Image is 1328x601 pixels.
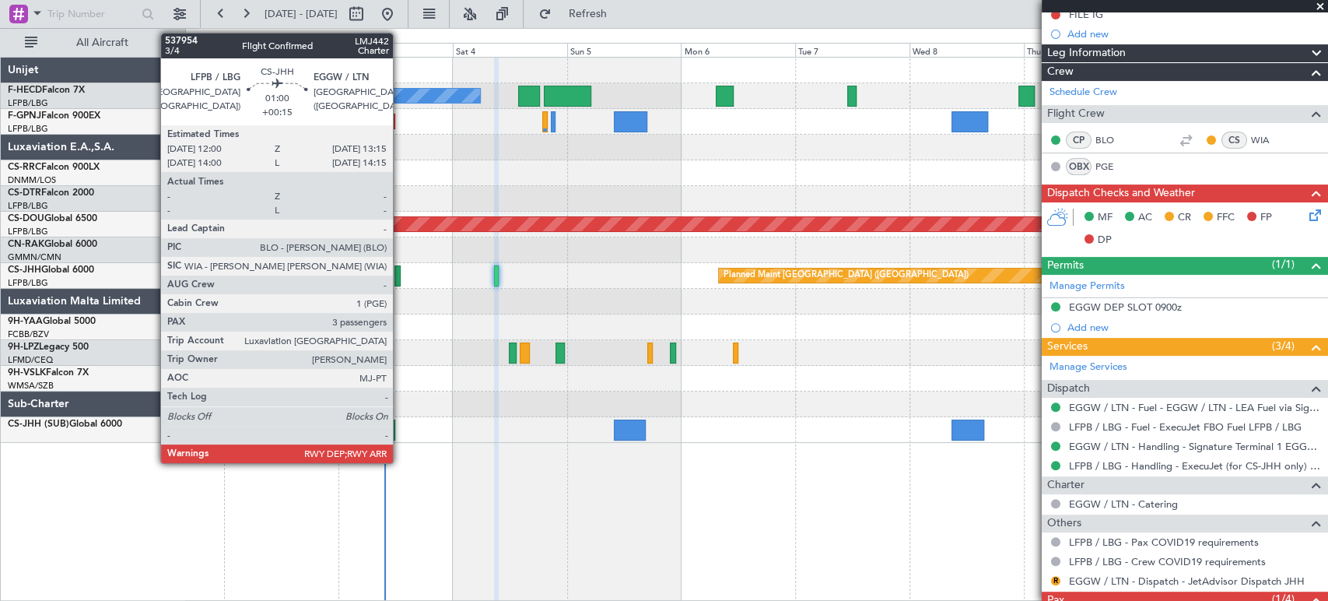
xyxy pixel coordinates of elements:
a: CN-RAKGlobal 6000 [8,240,97,249]
span: F-HECD [8,86,42,95]
span: FP [1260,210,1272,226]
span: Dispatch [1047,380,1090,398]
input: Trip Number [47,2,137,26]
a: Manage Permits [1049,279,1125,294]
div: [DATE] [188,31,215,44]
span: MF [1098,210,1113,226]
span: (1/1) [1272,256,1295,272]
div: AOG Maint Paris ([GEOGRAPHIC_DATA]) [293,84,456,107]
a: CS-JHHGlobal 6000 [8,265,94,275]
a: FCBB/BZV [8,329,49,340]
a: CS-JHH (SUB)Global 6000 [8,420,122,429]
a: PGE [1095,160,1130,174]
a: 9H-YAAGlobal 5000 [8,317,96,326]
a: LFPB/LBG [8,226,48,237]
div: Add new [1067,321,1320,334]
a: CS-DOUGlobal 6500 [8,214,97,223]
span: Dispatch Checks and Weather [1047,185,1195,202]
div: EGGW DEP SLOT 0900z [1069,300,1182,314]
div: Sat 4 [453,43,567,57]
button: All Aircraft [17,30,169,55]
span: Services [1047,338,1088,356]
span: 9H-YAA [8,317,43,326]
span: 9H-LPZ [8,343,39,352]
div: Tue 7 [795,43,909,57]
a: WMSA/SZB [8,380,54,392]
a: WIA [1251,133,1286,147]
a: LFPB / LBG - Handling - ExecuJet (for CS-JHH only) LFPB / LBG [1069,459,1320,473]
div: OBX [1066,158,1091,175]
span: Charter [1047,476,1084,494]
a: BLO [1095,133,1130,147]
a: 9H-VSLKFalcon 7X [8,368,89,378]
span: Leg Information [1047,44,1126,62]
a: LFMD/CEQ [8,354,53,366]
span: CS-RRC [8,163,41,172]
span: (3/4) [1272,338,1295,354]
span: [DATE] - [DATE] [265,7,338,21]
a: CS-DTRFalcon 2000 [8,188,94,198]
div: Thu 9 [1024,43,1138,57]
span: Others [1047,515,1081,532]
a: EGGW / LTN - Fuel - EGGW / LTN - LEA Fuel via Signature in EGGW [1069,401,1320,414]
span: CS-JHH [8,265,41,275]
div: CP [1066,132,1091,149]
span: F-GPNJ [8,111,41,121]
span: Crew [1047,63,1074,81]
span: FFC [1217,210,1235,226]
a: LFPB/LBG [8,277,48,289]
span: Flight Crew [1047,105,1105,123]
button: R [1051,576,1060,585]
a: CS-RRCFalcon 900LX [8,163,100,172]
div: FILE IG [1069,8,1103,21]
span: DP [1098,233,1112,248]
button: Refresh [531,2,625,26]
span: AC [1138,210,1152,226]
a: LFPB/LBG [8,97,48,109]
a: 9H-LPZLegacy 500 [8,343,89,352]
a: LFPB / LBG - Pax COVID19 requirements [1069,536,1259,549]
a: DNMM/LOS [8,174,56,186]
div: CS [1221,132,1247,149]
a: F-GPNJFalcon 900EX [8,111,100,121]
span: CS-DOU [8,214,44,223]
div: Add new [1067,27,1320,40]
div: Fri 3 [338,43,453,57]
div: Wed 8 [909,43,1024,57]
a: LFPB/LBG [8,123,48,135]
a: F-HECDFalcon 7X [8,86,85,95]
a: GMMN/CMN [8,251,61,263]
span: CN-RAK [8,240,44,249]
a: LFPB/LBG [8,200,48,212]
a: Schedule Crew [1049,85,1117,100]
span: 9H-VSLK [8,368,46,378]
span: CR [1178,210,1191,226]
div: Sun 5 [567,43,682,57]
a: EGGW / LTN - Dispatch - JetAdvisor Dispatch JHH [1069,575,1305,588]
a: EGGW / LTN - Catering [1069,497,1178,511]
span: Refresh [555,9,620,19]
span: CS-JHH (SUB) [8,420,69,429]
a: LFPB / LBG - Crew COVID19 requirements [1069,555,1266,568]
a: Manage Services [1049,360,1127,375]
a: LFPB / LBG - Fuel - ExecuJet FBO Fuel LFPB / LBG [1069,420,1302,434]
div: Planned Maint [GEOGRAPHIC_DATA] ([GEOGRAPHIC_DATA]) [723,264,968,287]
div: Mon 6 [681,43,795,57]
span: All Aircraft [40,37,164,48]
div: Thu 2 [224,43,338,57]
a: EGGW / LTN - Handling - Signature Terminal 1 EGGW / LTN [1069,440,1320,453]
div: No Crew [314,84,349,107]
span: Permits [1047,257,1084,275]
span: CS-DTR [8,188,41,198]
